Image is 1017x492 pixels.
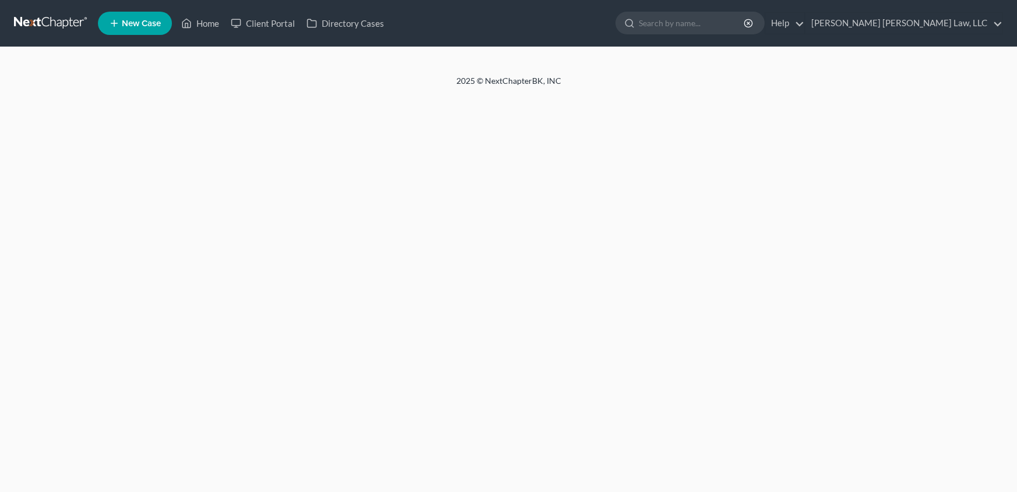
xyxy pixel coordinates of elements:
div: 2025 © NextChapterBK, INC [177,75,841,96]
span: New Case [122,19,161,28]
a: [PERSON_NAME] [PERSON_NAME] Law, LLC [805,13,1002,34]
a: Home [175,13,225,34]
a: Help [765,13,804,34]
a: Directory Cases [301,13,390,34]
input: Search by name... [639,12,745,34]
a: Client Portal [225,13,301,34]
